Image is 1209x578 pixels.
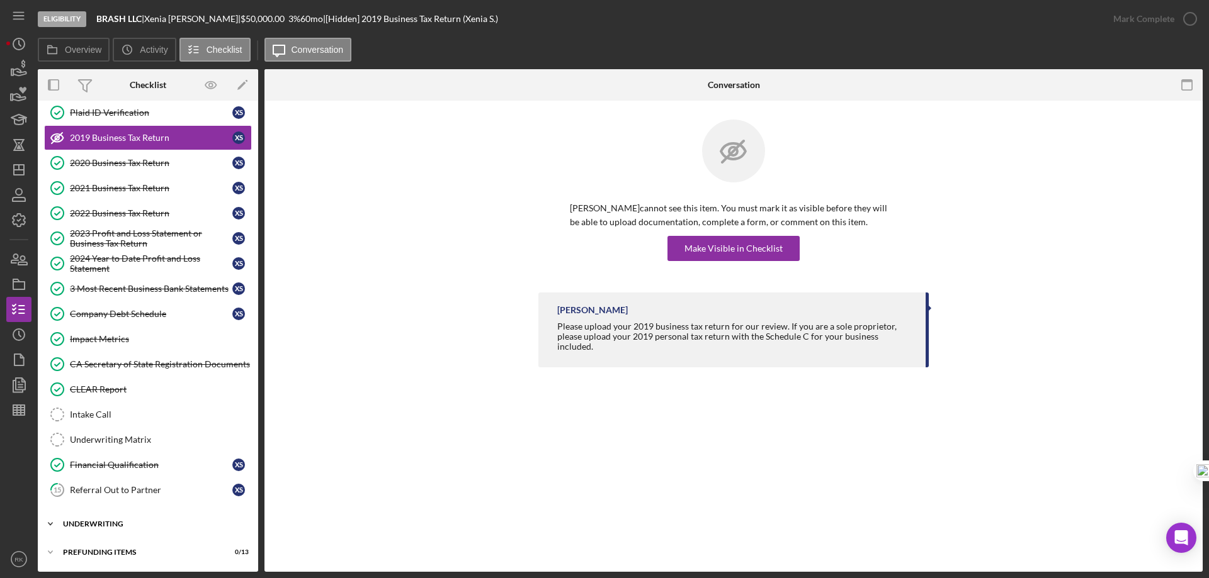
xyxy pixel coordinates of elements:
div: 3 % [288,14,300,24]
label: Activity [140,45,167,55]
div: CA Secretary of State Registration Documents [70,359,251,369]
div: Company Debt Schedule [70,309,232,319]
div: Eligibility [38,11,86,27]
a: 3 Most Recent Business Bank StatementsXS [44,276,252,301]
div: Financial Qualification [70,460,232,470]
div: 2023 Profit and Loss Statement or Business Tax Return [70,228,232,248]
div: [PERSON_NAME] [557,305,628,315]
div: CLEAR Report [70,384,251,394]
div: Please upload your 2019 business tax return for our review. If you are a sole proprietor, please ... [557,321,913,352]
label: Conversation [292,45,344,55]
div: Impact Metrics [70,334,251,344]
div: X S [232,232,245,245]
div: 0 / 13 [226,548,249,556]
tspan: 15 [54,486,61,494]
button: Activity [113,38,176,62]
div: Prefunding Items [63,548,217,556]
div: Checklist [130,80,166,90]
a: 2021 Business Tax ReturnXS [44,175,252,201]
div: X S [232,157,245,169]
div: Underwriting Matrix [70,435,251,445]
button: Overview [38,38,110,62]
div: 2019 Business Tax Return [70,133,232,143]
a: Impact Metrics [44,326,252,352]
a: 15Referral Out to PartnerXS [44,477,252,503]
div: 3 Most Recent Business Bank Statements [70,284,232,294]
div: Plaid ID Verification [70,108,232,118]
div: X S [232,182,245,194]
div: X S [232,308,245,320]
a: CA Secretary of State Registration Documents [44,352,252,377]
div: Open Intercom Messenger [1166,523,1196,553]
a: Intake Call [44,402,252,427]
a: Company Debt ScheduleXS [44,301,252,326]
div: Mark Complete [1113,6,1174,31]
div: X S [232,207,245,220]
a: CLEAR Report [44,377,252,402]
div: Conversation [708,80,760,90]
div: X S [232,106,245,119]
div: X S [232,257,245,270]
button: Conversation [264,38,352,62]
div: Intake Call [70,409,251,420]
div: $50,000.00 [241,14,288,24]
div: 2022 Business Tax Return [70,208,232,218]
div: 2021 Business Tax Return [70,183,232,193]
div: | [96,14,144,24]
div: Make Visible in Checklist [684,236,783,261]
div: 2024 Year to Date Profit and Loss Statement [70,253,232,274]
div: Xenia [PERSON_NAME] | [144,14,241,24]
a: 2022 Business Tax ReturnXS [44,201,252,226]
text: RK [14,556,23,563]
a: Plaid ID VerificationXS [44,100,252,125]
label: Checklist [207,45,242,55]
div: Underwriting [63,520,242,528]
div: X S [232,282,245,295]
button: Make Visible in Checklist [667,236,800,261]
div: 2020 Business Tax Return [70,158,232,168]
label: Overview [65,45,101,55]
div: X S [232,484,245,496]
a: Underwriting Matrix [44,427,252,452]
p: [PERSON_NAME] cannot see this item. You must mark it as visible before they will be able to uploa... [570,201,897,230]
button: Mark Complete [1101,6,1203,31]
a: 2020 Business Tax ReturnXS [44,150,252,175]
div: X S [232,131,245,144]
div: Referral Out to Partner [70,485,232,495]
button: Checklist [179,38,251,62]
a: 2024 Year to Date Profit and Loss StatementXS [44,251,252,276]
b: BRASH LLC [96,13,142,24]
button: RK [6,547,31,572]
a: Financial QualificationXS [44,452,252,477]
div: | [Hidden] 2019 Business Tax Return (Xenia S.) [323,14,498,24]
a: 2019 Business Tax ReturnXS [44,125,252,150]
a: 2023 Profit and Loss Statement or Business Tax ReturnXS [44,226,252,251]
div: 60 mo [300,14,323,24]
div: X S [232,459,245,471]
